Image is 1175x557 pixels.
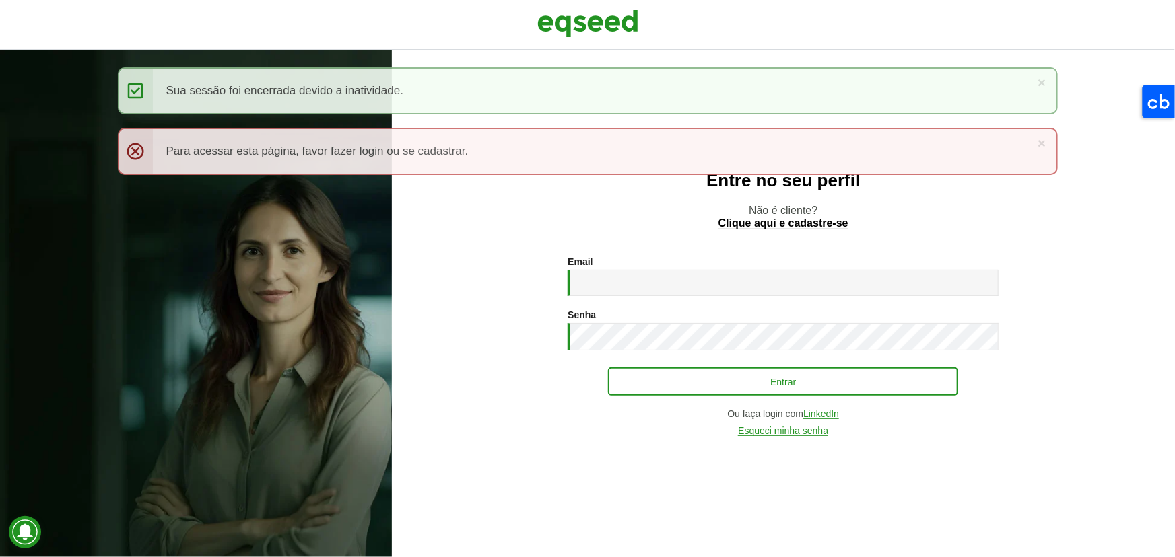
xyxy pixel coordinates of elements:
div: Sua sessão foi encerrada devido a inatividade. [118,67,1058,114]
a: × [1038,75,1046,89]
img: EqSeed Logo [537,7,638,40]
h2: Entre no seu perfil [419,171,1148,190]
div: Ou faça login com [568,409,999,419]
a: × [1038,136,1046,150]
a: Clique aqui e cadastre-se [718,218,848,229]
label: Email [568,257,593,266]
div: Para acessar esta página, favor fazer login ou se cadastrar. [118,128,1058,175]
a: LinkedIn [803,409,839,419]
label: Senha [568,310,596,320]
button: Entrar [608,367,958,396]
a: Esqueci minha senha [738,426,828,436]
p: Não é cliente? [419,204,1148,229]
